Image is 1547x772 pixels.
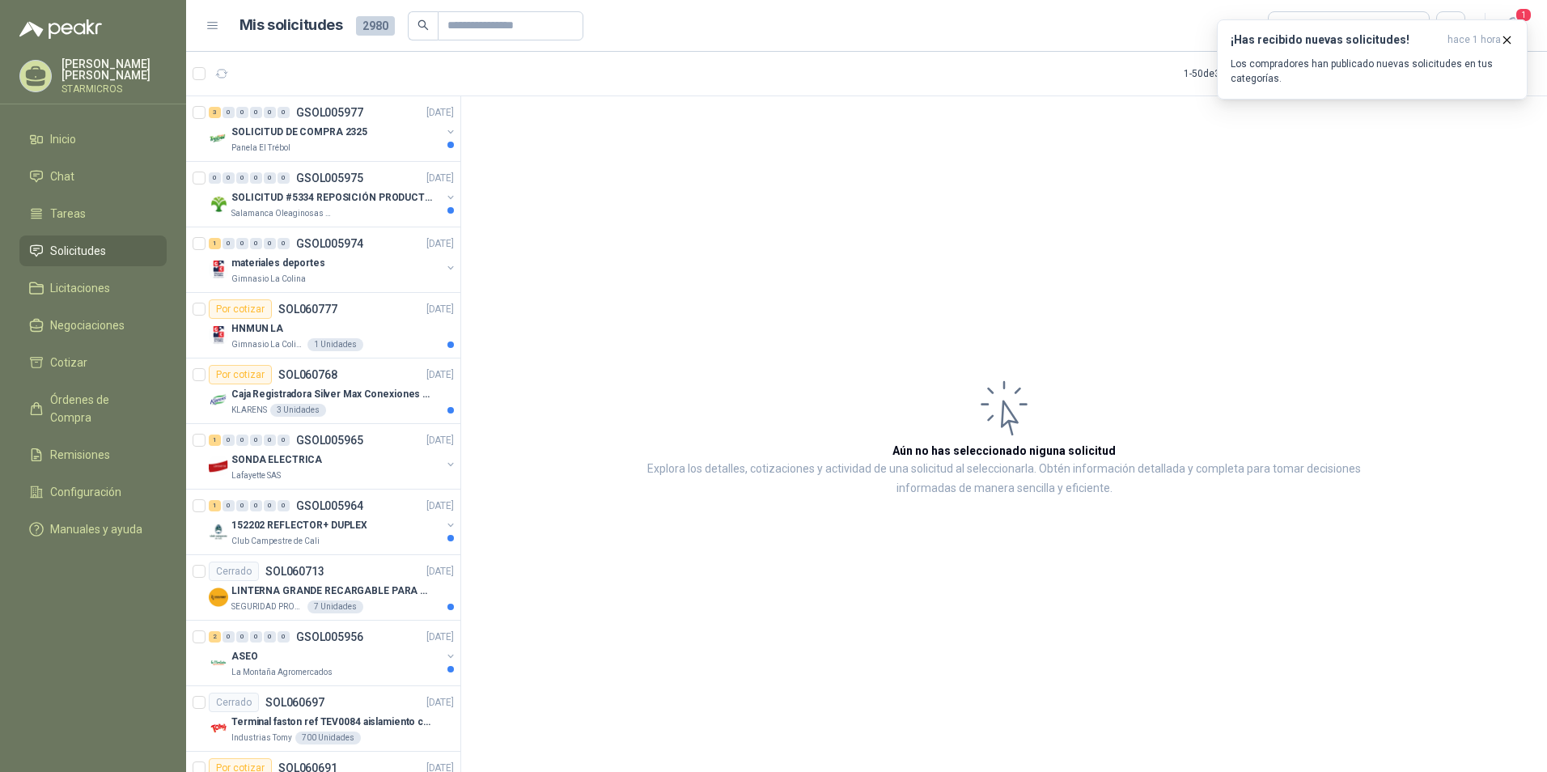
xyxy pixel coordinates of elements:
[209,653,228,672] img: Company Logo
[231,600,304,613] p: SEGURIDAD PROVISER LTDA
[1184,61,1289,87] div: 1 - 50 de 3013
[236,435,248,446] div: 0
[231,404,267,417] p: KLARENS
[296,500,363,511] p: GSOL005964
[231,732,292,744] p: Industrias Tomy
[50,354,87,371] span: Cotizar
[1498,11,1528,40] button: 1
[278,435,290,446] div: 0
[231,142,290,155] p: Panela El Trébol
[1278,17,1312,35] div: Todas
[426,695,454,710] p: [DATE]
[239,14,343,37] h1: Mis solicitudes
[307,338,363,351] div: 1 Unidades
[61,84,167,94] p: STARMICROS
[209,107,221,118] div: 3
[296,238,363,249] p: GSOL005974
[426,498,454,514] p: [DATE]
[19,310,167,341] a: Negociaciones
[236,238,248,249] div: 0
[264,238,276,249] div: 0
[209,260,228,279] img: Company Logo
[50,316,125,334] span: Negociaciones
[209,172,221,184] div: 0
[231,338,304,351] p: Gimnasio La Colina
[186,686,460,752] a: CerradoSOL060697[DATE] Company LogoTerminal faston ref TEV0084 aislamiento completoIndustrias Tom...
[19,347,167,378] a: Cotizar
[209,194,228,214] img: Company Logo
[278,303,337,315] p: SOL060777
[209,431,457,482] a: 1 0 0 0 0 0 GSOL005965[DATE] Company LogoSONDA ELECTRICALafayette SAS
[236,500,248,511] div: 0
[264,631,276,643] div: 0
[231,452,322,468] p: SONDA ELECTRICA
[50,520,142,538] span: Manuales y ayuda
[209,587,228,607] img: Company Logo
[209,693,259,712] div: Cerrado
[209,234,457,286] a: 1 0 0 0 0 0 GSOL005974[DATE] Company Logomateriales deportesGimnasio La Colina
[417,19,429,31] span: search
[223,238,235,249] div: 0
[50,279,110,297] span: Licitaciones
[209,238,221,249] div: 1
[223,500,235,511] div: 0
[231,469,281,482] p: Lafayette SAS
[426,564,454,579] p: [DATE]
[186,555,460,621] a: CerradoSOL060713[DATE] Company LogoLINTERNA GRANDE RECARGABLE PARA ESPACIOS ABIERTOS 100-150MTSSE...
[223,435,235,446] div: 0
[209,391,228,410] img: Company Logo
[307,600,363,613] div: 7 Unidades
[209,631,221,643] div: 2
[209,562,259,581] div: Cerrado
[231,207,333,220] p: Salamanca Oleaginosas SAS
[19,235,167,266] a: Solicitudes
[209,129,228,148] img: Company Logo
[1447,33,1501,47] span: hace 1 hora
[209,325,228,345] img: Company Logo
[209,168,457,220] a: 0 0 0 0 0 0 GSOL005975[DATE] Company LogoSOLICITUD #5334 REPOSICIÓN PRODUCTOSSalamanca Oleaginosa...
[278,107,290,118] div: 0
[265,566,324,577] p: SOL060713
[250,631,262,643] div: 0
[1217,19,1528,100] button: ¡Has recibido nuevas solicitudes!hace 1 hora Los compradores han publicado nuevas solicitudes en ...
[270,404,326,417] div: 3 Unidades
[50,446,110,464] span: Remisiones
[236,172,248,184] div: 0
[209,103,457,155] a: 3 0 0 0 0 0 GSOL005977[DATE] Company LogoSOLICITUD DE COMPRA 2325Panela El Trébol
[278,172,290,184] div: 0
[295,732,361,744] div: 700 Unidades
[223,172,235,184] div: 0
[231,666,333,679] p: La Montaña Agromercados
[426,630,454,645] p: [DATE]
[426,171,454,186] p: [DATE]
[223,631,235,643] div: 0
[356,16,395,36] span: 2980
[209,299,272,319] div: Por cotizar
[19,477,167,507] a: Configuración
[50,168,74,185] span: Chat
[209,365,272,384] div: Por cotizar
[61,58,167,81] p: [PERSON_NAME] [PERSON_NAME]
[19,439,167,470] a: Remisiones
[231,583,433,599] p: LINTERNA GRANDE RECARGABLE PARA ESPACIOS ABIERTOS 100-150MTS
[426,367,454,383] p: [DATE]
[231,649,258,664] p: ASEO
[50,242,106,260] span: Solicitudes
[186,293,460,358] a: Por cotizarSOL060777[DATE] Company LogoHNMUN LAGimnasio La Colina1 Unidades
[426,433,454,448] p: [DATE]
[209,435,221,446] div: 1
[250,500,262,511] div: 0
[278,238,290,249] div: 0
[19,19,102,39] img: Logo peakr
[19,124,167,155] a: Inicio
[426,105,454,121] p: [DATE]
[296,107,363,118] p: GSOL005977
[231,256,325,271] p: materiales deportes
[186,358,460,424] a: Por cotizarSOL060768[DATE] Company LogoCaja Registradora Silver Max Conexiones Usb 10000 Plus Led...
[892,442,1116,460] h3: Aún no has seleccionado niguna solicitud
[19,514,167,545] a: Manuales y ayuda
[264,172,276,184] div: 0
[250,435,262,446] div: 0
[231,190,433,206] p: SOLICITUD #5334 REPOSICIÓN PRODUCTOS
[296,631,363,643] p: GSOL005956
